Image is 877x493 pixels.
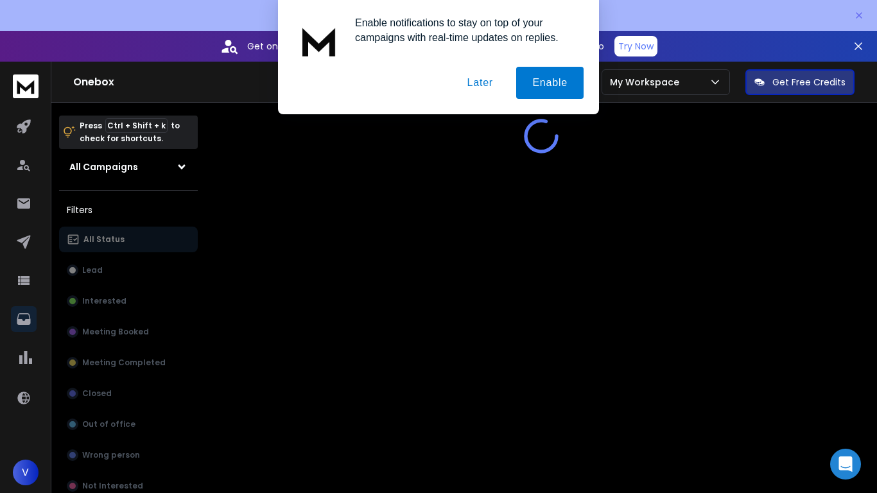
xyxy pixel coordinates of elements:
div: Enable notifications to stay on top of your campaigns with real-time updates on replies. [345,15,584,45]
button: Enable [516,67,584,99]
h1: All Campaigns [69,160,138,173]
button: V [13,460,39,485]
img: notification icon [293,15,345,67]
button: Later [451,67,508,99]
button: All Campaigns [59,154,198,180]
p: Press to check for shortcuts. [80,119,180,145]
div: Open Intercom Messenger [830,449,861,480]
h3: Filters [59,201,198,219]
span: Ctrl + Shift + k [105,118,168,133]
